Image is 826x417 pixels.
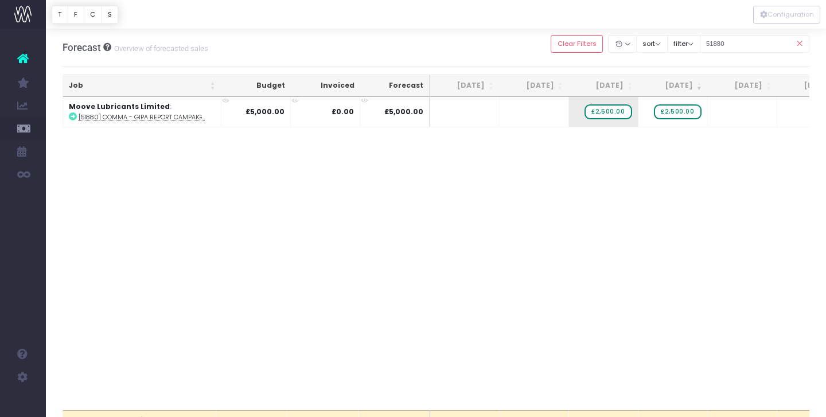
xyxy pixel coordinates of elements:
th: Oct 25: activate to sort column ascending [708,75,777,97]
th: Jul 25: activate to sort column ascending [500,75,569,97]
th: Forecast [360,75,430,97]
span: wayahead Sales Forecast Item [654,104,701,119]
button: F [68,6,84,24]
abbr: [51880] Comma - GIPA Report Campaign [79,113,205,122]
strong: Moove Lubricants Limited [69,102,170,111]
button: filter [667,35,700,53]
div: Vertical button group [52,6,118,24]
button: T [52,6,68,24]
input: Search... [700,35,810,53]
button: Clear Filters [551,35,603,53]
th: Jun 25: activate to sort column ascending [430,75,500,97]
th: Invoiced [291,75,360,97]
span: Forecast [63,42,101,53]
strong: £0.00 [332,107,354,116]
button: sort [636,35,668,53]
button: S [101,6,118,24]
button: Configuration [753,6,820,24]
th: Sep 25: activate to sort column ascending [638,75,708,97]
th: Aug 25: activate to sort column ascending [569,75,638,97]
span: £5,000.00 [384,107,423,117]
th: Job: activate to sort column ascending [63,75,221,97]
strong: £5,000.00 [246,107,285,116]
button: C [84,6,102,24]
div: Vertical button group [753,6,820,24]
small: Overview of forecasted sales [111,42,208,53]
img: images/default_profile_image.png [14,394,32,411]
th: Budget [221,75,291,97]
span: wayahead Sales Forecast Item [585,104,632,119]
td: : [63,97,221,127]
